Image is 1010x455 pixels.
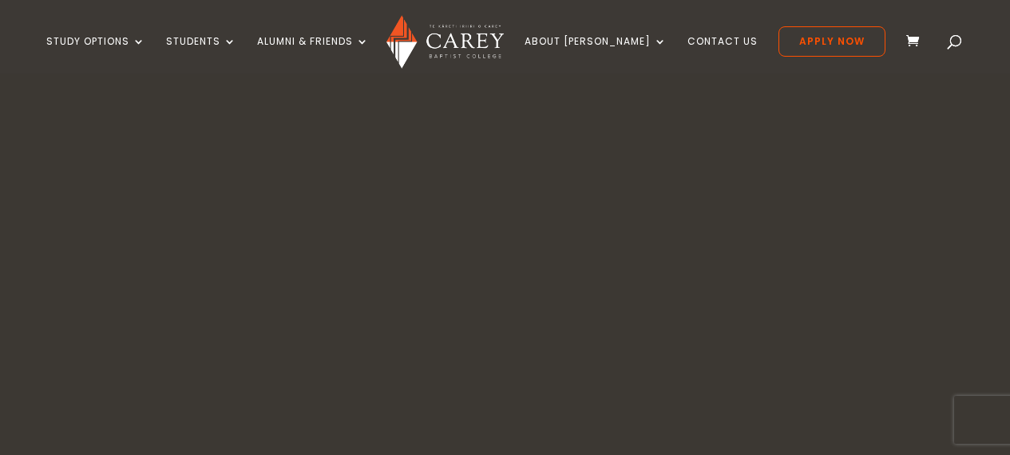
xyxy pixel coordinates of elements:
img: Carey Baptist College [386,15,504,69]
a: Apply Now [778,26,885,57]
a: Students [166,36,236,73]
a: About [PERSON_NAME] [525,36,667,73]
a: Study Options [46,36,145,73]
a: Contact Us [687,36,758,73]
a: Alumni & Friends [257,36,369,73]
